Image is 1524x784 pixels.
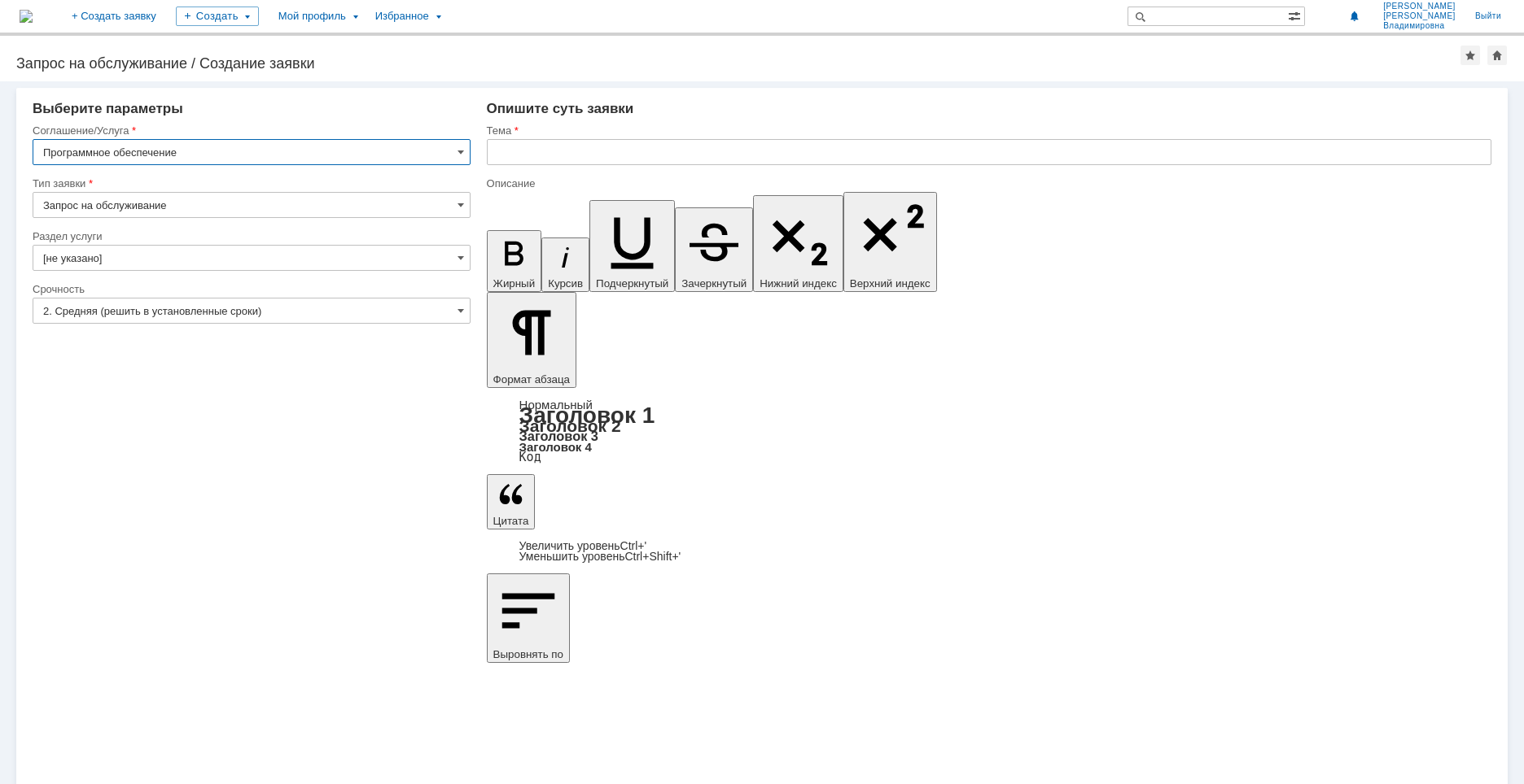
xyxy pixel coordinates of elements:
[33,125,467,136] div: Соглашение/Услуга
[493,648,563,660] span: Выровнять по
[487,178,1488,189] div: Описание
[487,230,542,292] button: Жирный
[493,373,570,385] span: Формат абзаца
[519,416,621,435] a: Заголовок 2
[760,277,837,290] span: Нижний индекс
[16,55,1460,72] div: Запрос на обслуживание / Создание заявки
[681,277,747,290] span: Зачеркнутый
[487,125,1488,136] div: Тема
[519,440,592,454] a: Заголовок 4
[620,539,647,552] span: Ctrl+'
[33,178,467,189] div: Тип заявки
[519,450,541,464] a: Код
[548,277,583,290] span: Курсив
[541,237,589,292] button: Курсив
[487,292,576,388] button: Формат абзаца
[20,10,33,23] img: logo
[176,7,259,26] div: Создать
[519,429,598,443] a: Заголовок 3
[493,515,529,527] span: Цитата
[487,399,1491,463] div: Формат абзаца
[1383,21,1456,31] span: Владимировна
[596,277,668,290] span: Подчеркнутый
[33,101,183,116] span: Выберите параметры
[33,231,467,242] div: Раздел услуги
[843,192,937,292] button: Верхний индекс
[675,207,753,292] button: Зачеркнутый
[1288,7,1304,23] span: Расширенный поиск
[589,200,675,292] button: Подчеркнутый
[487,573,570,663] button: Выровнять по
[519,398,593,412] a: Нормальный
[519,539,647,552] a: Increase
[850,277,931,290] span: Верхний индекс
[493,277,536,290] span: Жирный
[519,550,681,563] a: Decrease
[1383,11,1456,21] span: [PERSON_NAME]
[1383,2,1456,11] span: [PERSON_NAME]
[487,101,634,116] span: Опишите суть заявки
[487,474,536,529] button: Цитата
[33,284,467,294] div: Срочность
[753,195,843,292] button: Нижний индекс
[20,10,33,23] a: Перейти на домашнюю страницу
[519,403,655,428] a: Заголовок 1
[1460,46,1480,65] div: Добавить в избранное
[624,550,681,563] span: Ctrl+Shift+'
[1487,46,1507,65] div: Сделать домашней страницей
[487,541,1491,562] div: Цитата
